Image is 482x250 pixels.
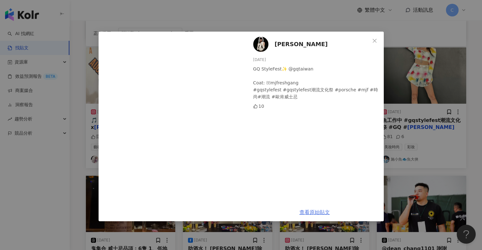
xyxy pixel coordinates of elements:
img: KOL Avatar [253,37,268,52]
div: 10 [253,103,264,110]
a: KOL Avatar[PERSON_NAME] [253,37,370,52]
button: Close [368,34,381,47]
a: 查看原始貼文 [299,209,330,215]
span: close [372,38,377,43]
span: [PERSON_NAME] [275,40,328,49]
div: [DATE] [253,57,379,63]
div: GQ StyleFest✨ @gqtaiwan Coat: mjfreshgang #gqstylefest #gqstylefest潮流文化祭 #porsche #mjf #時尚#潮流 #歐... [253,65,379,100]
